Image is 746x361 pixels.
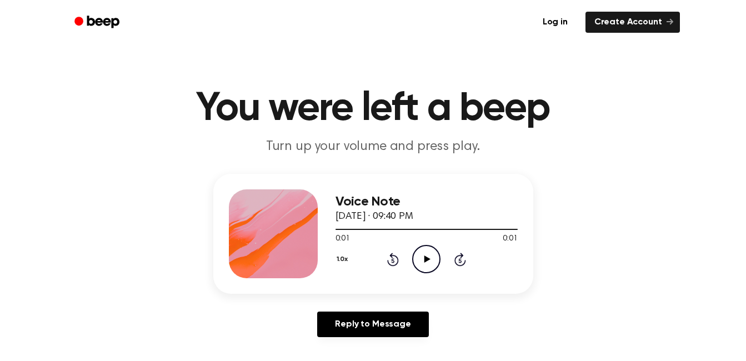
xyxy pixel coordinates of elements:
[585,12,680,33] a: Create Account
[503,233,517,245] span: 0:01
[160,138,587,156] p: Turn up your volume and press play.
[89,89,658,129] h1: You were left a beep
[336,250,352,269] button: 1.0x
[336,233,350,245] span: 0:01
[317,312,428,337] a: Reply to Message
[336,212,413,222] span: [DATE] · 09:40 PM
[532,9,579,35] a: Log in
[67,12,129,33] a: Beep
[336,194,518,209] h3: Voice Note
